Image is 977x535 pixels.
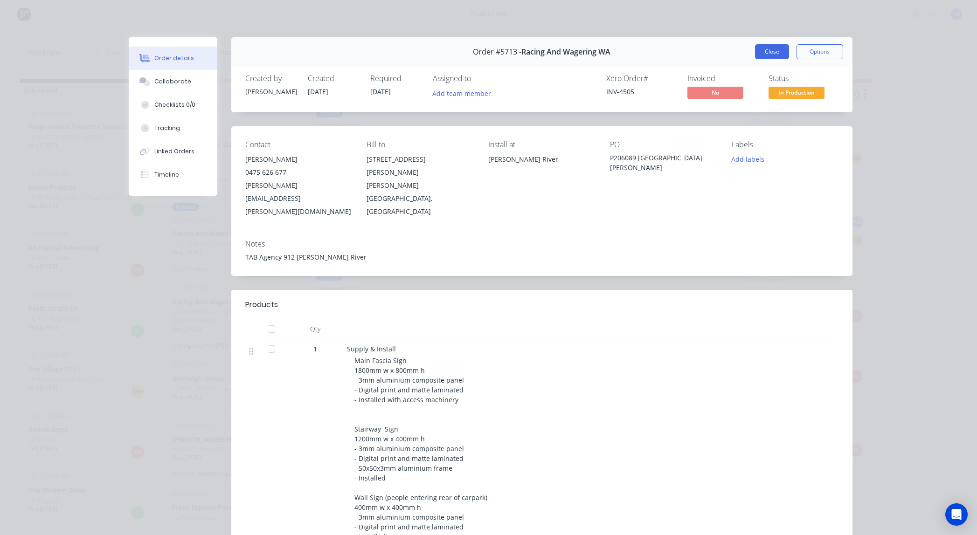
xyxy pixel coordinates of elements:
[245,299,278,310] div: Products
[367,153,473,179] div: [STREET_ADDRESS][PERSON_NAME]
[606,74,676,83] div: Xero Order #
[245,153,352,166] div: [PERSON_NAME]
[154,101,195,109] div: Checklists 0/0
[769,87,825,98] span: In Production
[154,54,194,62] div: Order details
[129,93,217,117] button: Checklists 0/0
[245,166,352,179] div: 0475 626 677
[129,47,217,70] button: Order details
[610,153,717,172] div: P206089 [GEOGRAPHIC_DATA][PERSON_NAME]
[488,153,595,183] div: [PERSON_NAME] River
[245,153,352,218] div: [PERSON_NAME]0475 626 677[PERSON_NAME][EMAIL_ADDRESS][PERSON_NAME][DOMAIN_NAME]
[488,140,595,149] div: Install at
[245,74,297,83] div: Created by
[347,344,396,353] span: Supply & Install
[755,44,789,59] button: Close
[129,163,217,186] button: Timeline
[797,44,843,59] button: Options
[427,87,496,99] button: Add team member
[370,74,422,83] div: Required
[367,153,473,218] div: [STREET_ADDRESS][PERSON_NAME][PERSON_NAME][GEOGRAPHIC_DATA], [GEOGRAPHIC_DATA]
[154,124,180,132] div: Tracking
[687,74,757,83] div: Invoiced
[727,153,769,165] button: Add labels
[245,140,352,149] div: Contact
[732,140,838,149] div: Labels
[488,153,595,166] div: [PERSON_NAME] River
[245,179,352,218] div: [PERSON_NAME][EMAIL_ADDRESS][PERSON_NAME][DOMAIN_NAME]
[769,74,838,83] div: Status
[154,147,194,156] div: Linked Orders
[129,70,217,93] button: Collaborate
[154,77,191,86] div: Collaborate
[287,320,343,338] div: Qty
[521,48,610,56] span: Racing And Wagering WA
[687,87,743,98] span: No
[245,240,838,248] div: Notes
[433,74,526,83] div: Assigned to
[245,87,297,96] div: [PERSON_NAME]
[129,117,217,140] button: Tracking
[245,252,838,262] div: TAB Agency 912 [PERSON_NAME] River
[308,87,328,96] span: [DATE]
[129,140,217,163] button: Linked Orders
[370,87,391,96] span: [DATE]
[154,171,179,179] div: Timeline
[769,87,825,101] button: In Production
[367,140,473,149] div: Bill to
[313,344,317,354] span: 1
[308,74,359,83] div: Created
[945,503,968,526] div: Open Intercom Messenger
[606,87,676,96] div: INV-4505
[473,48,521,56] span: Order #5713 -
[367,179,473,218] div: [PERSON_NAME][GEOGRAPHIC_DATA], [GEOGRAPHIC_DATA]
[433,87,496,99] button: Add team member
[610,140,717,149] div: PO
